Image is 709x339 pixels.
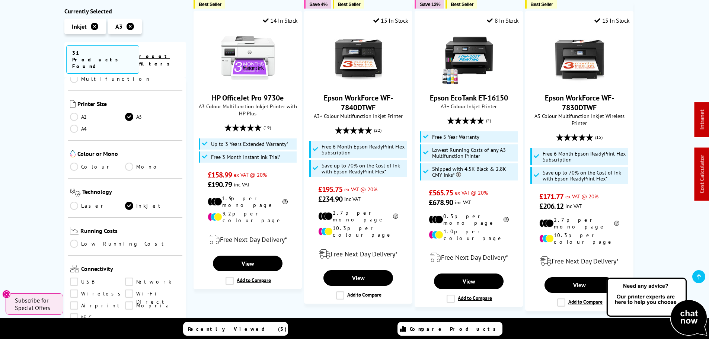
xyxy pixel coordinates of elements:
span: Free 6 Month Epson ReadyPrint Flex Subscription [543,151,627,163]
span: A3 Colour Multifunction Inkjet Wireless Printer [529,112,629,127]
span: inc VAT [344,195,361,202]
img: Connectivity [70,265,79,273]
label: Add to Compare [336,291,381,300]
span: A3+ Colour Multifunction Inkjet Printer [308,112,408,119]
a: View [213,256,282,271]
label: Add to Compare [557,298,603,307]
span: Recently Viewed (5) [188,326,287,332]
span: Compare Products [410,326,500,332]
span: £565.75 [429,188,453,198]
li: 10.3p per colour page [539,232,619,245]
span: A3+ Colour Inkjet Printer [419,103,519,110]
a: A4 [70,125,125,133]
span: (15) [595,130,603,144]
a: Colour [70,163,125,171]
span: (22) [374,123,381,137]
a: View [323,270,393,286]
a: Mopria [125,302,181,310]
li: 0.3p per mono page [429,213,509,226]
span: Free 6 Month Epson ReadyPrint Flex Subscription [322,144,406,156]
a: USB [70,278,125,286]
a: HP OfficeJet Pro 9730e [220,80,276,87]
a: Epson EcoTank ET-16150 [430,93,508,103]
img: Technology [70,188,81,196]
div: modal_delivery [308,244,408,265]
a: Epson WorkForce WF-7830DTWF [552,80,607,87]
a: Inkjet [125,202,181,210]
span: £190.79 [208,180,232,189]
img: Colour or Mono [70,150,76,157]
a: Cost Calculator [698,155,706,194]
a: Network [125,278,181,286]
div: Currently Selected [64,7,186,15]
span: Printer Size [77,100,181,109]
div: 15 In Stock [594,17,629,24]
a: NFC [70,314,125,322]
a: View [434,274,503,289]
span: Free 3 Month Instant Ink Trial* [211,154,281,160]
a: Intranet [698,110,706,130]
span: £171.77 [539,192,563,201]
a: Wi-Fi Direct [125,290,181,298]
span: Save 4% [309,1,327,7]
a: Epson WorkForce WF-7830DTWF [545,93,614,112]
span: £234.90 [318,194,342,204]
span: Running Costs [80,227,181,236]
a: Epson EcoTank ET-16150 [441,80,497,87]
img: Epson WorkForce WF-7840DTWF [330,30,386,86]
div: modal_delivery [529,251,629,272]
a: Wireless [70,290,125,298]
a: Epson WorkForce WF-7840DTWF [324,93,393,112]
span: ex VAT @ 20% [565,193,598,200]
span: 31 Products Found [66,45,139,74]
a: Recently Viewed (5) [183,322,288,336]
span: Save up to 70% on the Cost of Ink with Epson ReadyPrint Flex* [543,170,627,182]
div: 15 In Stock [373,17,408,24]
span: £678.90 [429,198,453,207]
span: Save 12% [420,1,440,7]
img: Printer Size [70,100,76,108]
span: (19) [264,121,271,135]
span: Best Seller [199,1,221,7]
div: modal_delivery [419,247,519,268]
span: Subscribe for Special Offers [15,297,56,311]
a: HP OfficeJet Pro 9730e [212,93,284,103]
span: Best Seller [530,1,553,7]
label: Add to Compare [226,277,271,285]
span: Best Seller [338,1,361,7]
li: 2.7p per mono page [318,210,398,223]
img: Running Costs [70,227,79,235]
span: ex VAT @ 20% [344,186,377,193]
span: Save up to 70% on the Cost of Ink with Epson ReadyPrint Flex* [322,163,406,175]
img: Open Live Chat window [605,276,709,338]
span: Shipped with 4.5K Black & 2.8K CMY Inks* [432,166,516,178]
img: HP OfficeJet Pro 9730e [220,30,276,86]
span: A3 Colour Multifunction Inkjet Printer with HP Plus [198,103,298,117]
li: 1.0p per colour page [429,228,509,242]
span: Colour or Mono [77,150,181,159]
span: A3 [115,23,122,30]
li: 2.7p per mono page [539,217,619,230]
button: Close [2,290,11,298]
span: Free 5 Year Warranty [432,134,479,140]
span: Technology [82,188,181,198]
a: A3 [125,113,181,121]
span: (2) [486,113,491,128]
span: Up to 3 Years Extended Warranty* [211,141,288,147]
a: Epson WorkForce WF-7840DTWF [330,80,386,87]
div: 14 In Stock [263,17,298,24]
span: inc VAT [234,181,250,188]
a: View [544,277,614,293]
span: Inkjet [72,23,87,30]
span: £195.75 [318,185,342,194]
span: £158.99 [208,170,232,180]
a: A2 [70,113,125,121]
a: Mono [125,163,181,171]
img: Epson WorkForce WF-7830DTWF [552,30,607,86]
span: Connectivity [81,265,181,274]
li: 9.2p per colour page [208,210,288,224]
span: £206.12 [539,201,563,211]
div: 8 In Stock [487,17,519,24]
img: Epson EcoTank ET-16150 [441,30,497,86]
a: Laser [70,202,125,210]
